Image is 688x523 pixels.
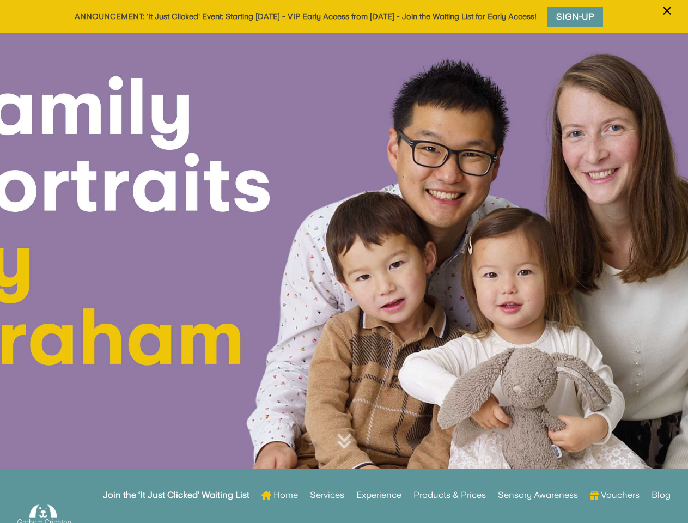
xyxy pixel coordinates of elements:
[662,1,672,21] span: ×
[356,474,401,516] a: Experience
[413,474,486,516] a: Products & Prices
[590,474,640,516] a: Vouchers
[652,474,671,516] a: Blog
[310,474,344,516] a: Services
[261,474,298,516] a: Home
[103,491,249,499] strong: Join the ‘It Just Clicked’ Waiting List
[498,474,578,516] a: Sensory Awareness
[657,2,677,34] button: ×
[75,12,537,21] a: ANNOUNCEMENT: 'It Just Clicked' Event: Starting [DATE] - VIP Early Access from [DATE] - Join the ...
[103,474,249,516] a: Join the ‘It Just Clicked’ Waiting List
[545,4,606,29] a: Sign-Up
